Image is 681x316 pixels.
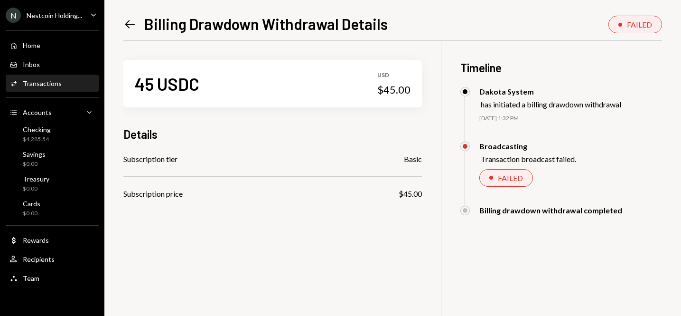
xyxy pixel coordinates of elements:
div: FAILED [627,20,652,29]
div: N [6,8,21,23]
a: Team [6,269,99,287]
div: Basic [404,153,422,165]
h1: Billing Drawdown Withdrawal Details [144,14,388,33]
div: $45.00 [377,83,410,96]
a: Rewards [6,231,99,249]
div: USD [377,71,410,79]
div: $0.00 [23,185,49,193]
div: Rewards [23,236,49,244]
a: Inbox [6,56,99,73]
div: Cards [23,200,40,208]
div: Subscription tier [123,153,177,165]
a: Accounts [6,104,99,121]
div: $4,285.54 [23,135,51,144]
a: Savings$0.00 [6,147,99,170]
div: Dakota System [479,87,621,96]
a: Checking$4,285.54 [6,123,99,145]
div: Home [23,41,40,49]
a: Recipients [6,250,99,268]
div: Transaction broadcast failed. [481,154,576,163]
div: [DATE] 1:32 PM [479,115,662,123]
a: Treasury$0.00 [6,172,99,195]
div: Checking [23,125,51,134]
a: Cards$0.00 [6,197,99,220]
div: FAILED [498,173,523,182]
div: Transactions [23,79,62,87]
div: Accounts [23,108,52,116]
div: Inbox [23,60,40,68]
div: Team [23,274,39,282]
div: 45 USDC [135,73,199,95]
div: Nestcoin Holding... [27,11,82,19]
div: Subscription price [123,188,183,200]
a: Transactions [6,75,99,92]
h3: Details [123,126,158,142]
div: has initiated a billing drawdown withdrawal [481,100,621,109]
h3: Timeline [460,60,662,76]
div: Broadcasting [479,142,576,151]
div: Savings [23,150,46,158]
div: Billing drawdown withdrawal completed [479,206,622,215]
div: $0.00 [23,210,40,218]
div: Recipients [23,255,55,263]
a: Home [6,37,99,54]
div: $45.00 [399,188,422,200]
div: $0.00 [23,160,46,168]
div: Treasury [23,175,49,183]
